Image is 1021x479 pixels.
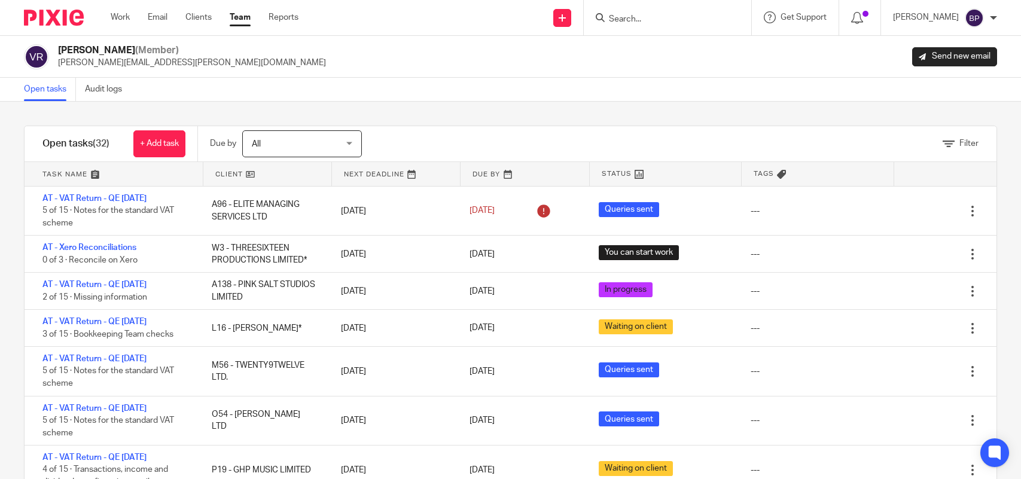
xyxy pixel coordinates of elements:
span: Queries sent [599,202,659,217]
span: [DATE] [470,250,495,258]
a: + Add task [133,130,185,157]
span: You can start work [599,245,679,260]
div: W3 - THREESIXTEEN PRODUCTIONS LIMITED* [200,236,328,273]
span: Queries sent [599,411,659,426]
div: L16 - [PERSON_NAME]* [200,316,328,340]
a: Open tasks [24,78,76,101]
div: --- [751,285,760,297]
span: 2 of 15 · Missing information [42,293,147,301]
span: Waiting on client [599,461,673,476]
div: [DATE] [329,199,458,223]
div: --- [751,414,760,426]
span: 5 of 15 · Notes for the standard VAT scheme [42,416,174,437]
span: Queries sent [599,362,659,377]
span: [DATE] [470,324,495,332]
span: [DATE] [470,367,495,376]
a: AT - Xero Reconciliations [42,243,136,252]
a: Clients [185,11,212,23]
a: Team [230,11,251,23]
p: Due by [210,138,236,150]
span: [DATE] [470,466,495,474]
div: [DATE] [329,316,458,340]
span: Filter [959,139,979,148]
div: --- [751,464,760,476]
span: All [252,140,261,148]
div: A138 - PINK SALT STUDIOS LIMITED [200,273,328,309]
div: --- [751,205,760,217]
span: Tags [754,169,774,179]
a: Audit logs [85,78,131,101]
div: O54 - [PERSON_NAME] LTD [200,402,328,439]
span: Status [602,169,632,179]
span: Waiting on client [599,319,673,334]
div: [DATE] [329,359,458,383]
img: svg%3E [24,44,49,69]
span: [DATE] [470,287,495,295]
span: 0 of 3 · Reconcile on Xero [42,256,138,264]
a: Email [148,11,167,23]
input: Search [608,14,715,25]
div: [DATE] [329,408,458,432]
img: Pixie [24,10,84,26]
h1: Open tasks [42,138,109,150]
h2: [PERSON_NAME] [58,44,326,57]
a: Work [111,11,130,23]
span: 3 of 15 · Bookkeeping Team checks [42,330,173,338]
a: AT - VAT Return - QE [DATE] [42,453,147,462]
div: --- [751,248,760,260]
span: (Member) [135,45,179,55]
span: Get Support [781,13,827,22]
div: [DATE] [329,279,458,303]
span: [DATE] [470,416,495,425]
a: AT - VAT Return - QE [DATE] [42,318,147,326]
a: AT - VAT Return - QE [DATE] [42,280,147,289]
a: AT - VAT Return - QE [DATE] [42,194,147,203]
div: --- [751,322,760,334]
img: svg%3E [965,8,984,28]
p: [PERSON_NAME] [893,11,959,23]
a: Send new email [912,47,997,66]
span: [DATE] [470,207,495,215]
div: A96 - ELITE MANAGING SERVICES LTD [200,193,328,229]
p: [PERSON_NAME][EMAIL_ADDRESS][PERSON_NAME][DOMAIN_NAME] [58,57,326,69]
div: [DATE] [329,242,458,266]
span: In progress [599,282,653,297]
span: 5 of 15 · Notes for the standard VAT scheme [42,367,174,388]
div: M56 - TWENTY9TWELVE LTD. [200,353,328,390]
a: Reports [269,11,298,23]
span: (32) [93,139,109,148]
div: --- [751,365,760,377]
a: AT - VAT Return - QE [DATE] [42,355,147,363]
span: 5 of 15 · Notes for the standard VAT scheme [42,207,174,228]
a: AT - VAT Return - QE [DATE] [42,404,147,413]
